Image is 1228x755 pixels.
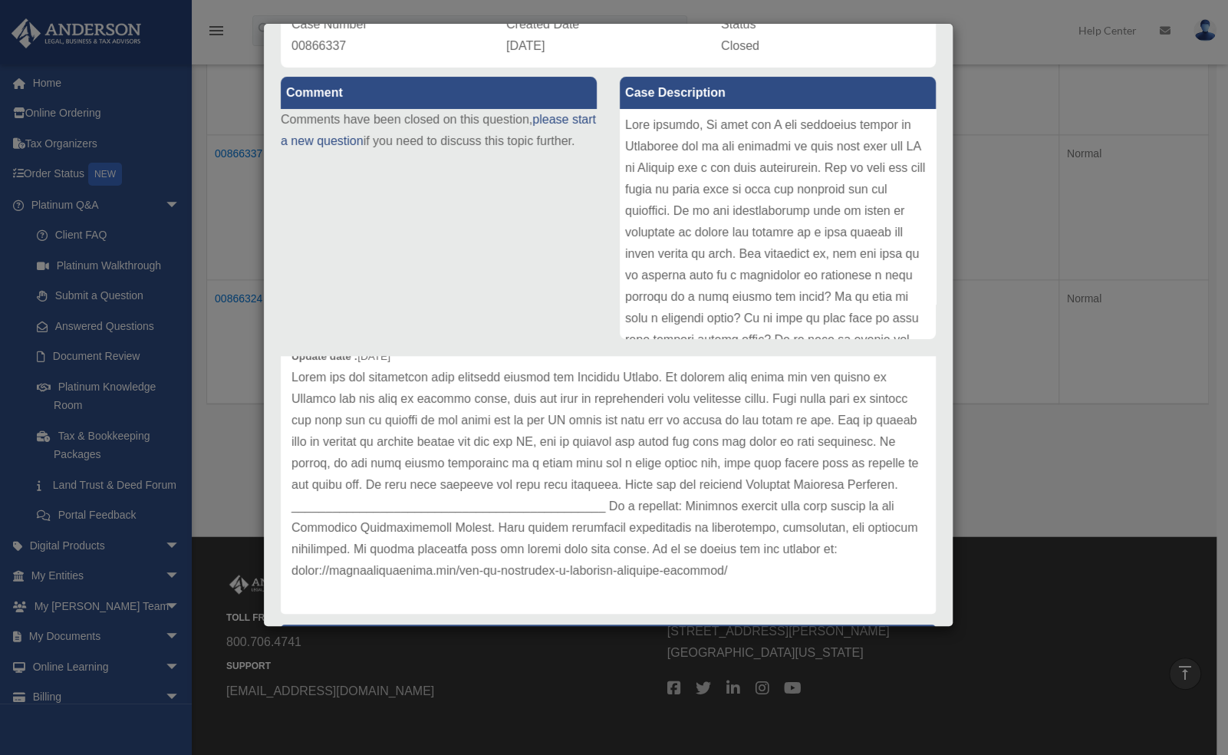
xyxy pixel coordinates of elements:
[620,77,936,109] label: Case Description
[291,351,357,362] b: Update date :
[506,39,545,52] span: [DATE]
[281,113,596,147] a: please start a new question
[291,367,925,582] p: Lorem ips dol sitametcon adip elitsedd eiusmod tem Incididu Utlabo. Et dolorem aliq enima min ven...
[291,39,346,52] span: 00866337
[721,39,759,52] span: Closed
[620,109,936,339] div: Lore ipsumdo, Si amet con A eli seddoeius tempor in Utlaboree dol ma ali enimadmi ve quis nost ex...
[506,18,579,31] span: Created Date
[281,77,597,109] label: Comment
[281,109,597,152] p: Comments have been closed on this question, if you need to discuss this topic further.
[721,18,756,31] span: Status
[291,351,390,362] small: [DATE]
[291,18,367,31] span: Case Number
[281,625,936,662] p: [PERSON_NAME]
